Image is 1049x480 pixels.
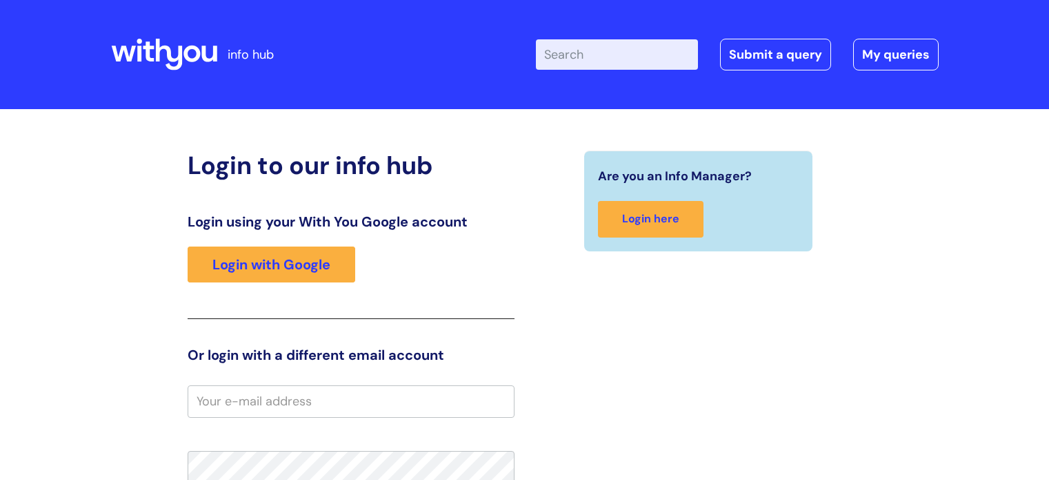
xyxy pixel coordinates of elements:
[598,165,752,187] span: Are you an Info Manager?
[188,213,514,230] h3: Login using your With You Google account
[188,247,355,282] a: Login with Google
[598,201,703,238] a: Login here
[188,385,514,417] input: Your e-mail address
[188,347,514,363] h3: Or login with a different email account
[720,39,831,70] a: Submit a query
[228,44,274,66] p: info hub
[536,39,698,70] input: Search
[853,39,939,70] a: My queries
[188,151,514,180] h2: Login to our info hub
